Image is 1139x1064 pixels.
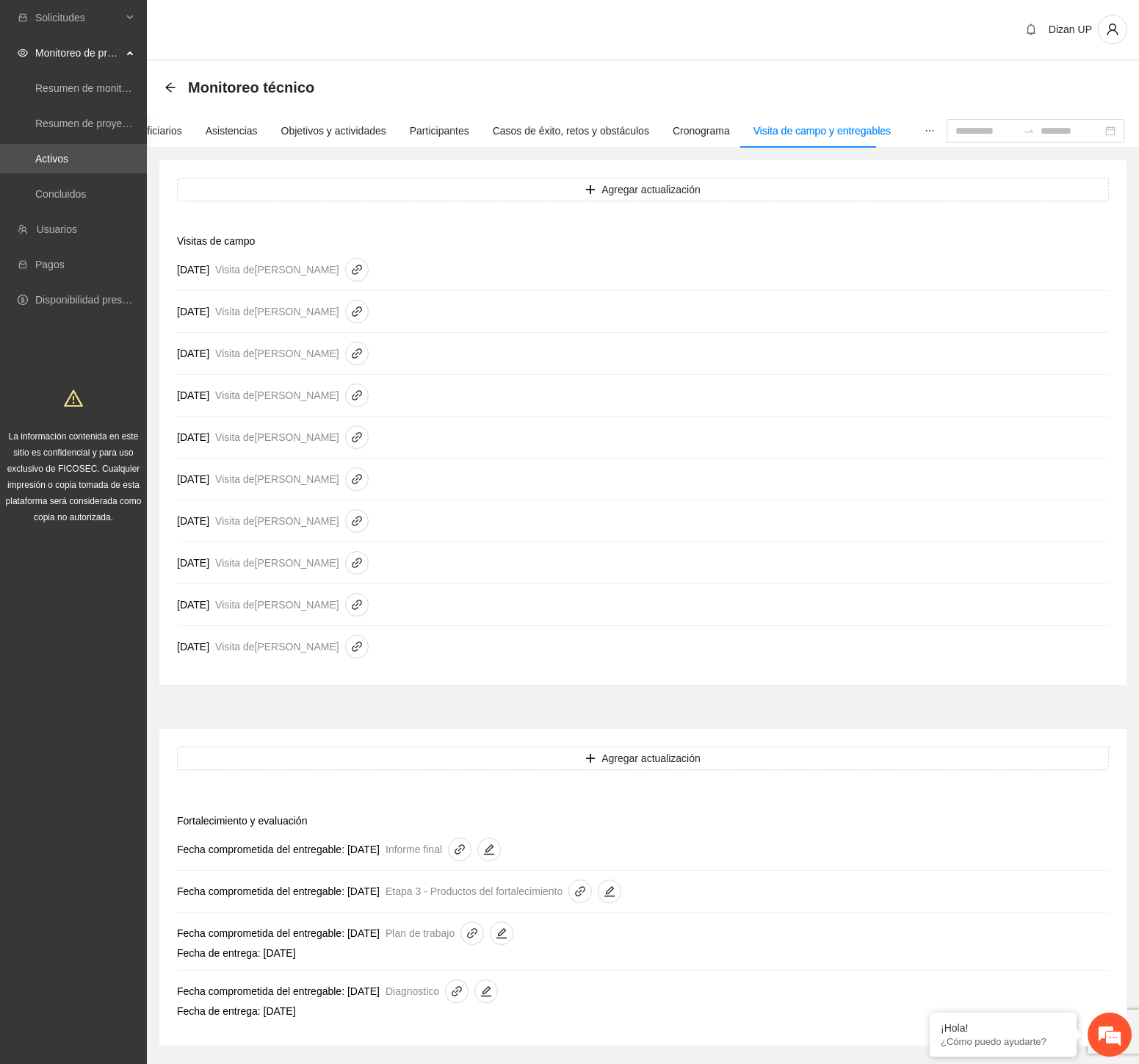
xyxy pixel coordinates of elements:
span: Informe final [386,844,442,855]
span: Monitoreo técnico [188,76,314,99]
span: Visita de [PERSON_NAME] [215,515,339,527]
span: Agregar actualización [601,181,701,198]
span: La información contenida en este sitio es confidencial y para uso exclusivo de FICOSEC. Cualquier... [6,431,142,522]
span: link [346,473,368,485]
button: link [345,342,369,365]
span: link [346,306,368,317]
span: link [446,985,468,997]
button: link [345,300,369,323]
button: link [568,880,592,903]
span: bell [1020,24,1042,35]
span: link [346,431,368,443]
button: plusAgregar actualización [177,178,1109,201]
div: ¡Hola! [941,1022,1066,1034]
a: Pagos [35,259,65,270]
span: Solicitudes [35,3,122,32]
span: link [346,641,368,653]
span: Fecha de entrega: [DATE] [177,1005,296,1017]
span: Visita de [PERSON_NAME] [215,431,339,443]
span: Visita de [PERSON_NAME] [215,348,339,359]
span: link [346,264,368,276]
span: Visita de [PERSON_NAME] [215,306,339,317]
span: warning [64,389,83,408]
button: edit [474,979,498,1003]
span: Diagnostico [386,985,439,997]
span: link [346,599,368,611]
span: link [346,515,368,527]
span: Visita de [PERSON_NAME] [215,473,339,485]
span: link [346,389,368,401]
div: Cronograma [673,123,730,139]
span: link [346,557,368,569]
span: link [449,844,471,855]
span: link [461,927,483,939]
span: edit [599,885,621,897]
span: arrow-left [164,82,176,93]
button: plusAgregar actualización [177,747,1109,770]
div: Visita de campo y entregables [753,123,891,139]
span: Fecha comprometida del entregable: [DATE] [177,844,380,855]
div: Asistencias [206,123,258,139]
span: link [569,885,591,897]
a: Concluidos [35,188,86,200]
span: Agregar actualización [601,750,701,766]
button: edit [490,921,513,945]
span: link [346,348,368,359]
span: Fortalecimiento y evaluación [177,815,307,827]
span: [DATE] [177,599,209,611]
span: Fecha comprometida del entregable: [DATE] [177,985,380,997]
span: Monitoreo de proyectos [35,38,122,68]
span: [DATE] [177,306,209,317]
button: link [345,509,369,533]
span: Visita de [PERSON_NAME] [215,557,339,569]
div: Objetivos y actividades [281,123,386,139]
span: ellipsis [925,126,935,136]
a: Resumen de proyectos aprobados [35,118,192,129]
span: Fecha comprometida del entregable: [DATE] [177,927,380,939]
span: Dizan UP [1049,24,1092,35]
span: Visitas de campo [177,235,255,247]
button: link [345,258,369,281]
span: [DATE] [177,515,209,527]
a: Disponibilidad presupuestal [35,294,161,306]
span: user [1099,23,1127,36]
button: edit [477,838,501,861]
div: Back [164,82,176,94]
button: link [448,838,471,861]
span: to [1023,125,1035,137]
span: [DATE] [177,431,209,443]
span: Plan de trabajo [386,927,455,939]
button: link [445,979,469,1003]
button: link [345,635,369,658]
button: link [345,425,369,449]
span: Visita de [PERSON_NAME] [215,264,339,276]
div: Participantes [410,123,469,139]
span: edit [491,927,513,939]
button: user [1098,15,1127,44]
button: link [345,551,369,575]
span: [DATE] [177,557,209,569]
span: [DATE] [177,473,209,485]
a: Resumen de monitoreo [35,82,142,94]
span: plus [585,753,596,765]
a: Usuarios [37,223,77,235]
span: Visita de [PERSON_NAME] [215,641,339,653]
div: Casos de éxito, retos y obstáculos [493,123,649,139]
button: edit [598,880,621,903]
span: eye [18,48,28,58]
span: [DATE] [177,389,209,401]
button: bell [1019,18,1043,41]
span: Visita de [PERSON_NAME] [215,389,339,401]
span: edit [478,844,500,855]
span: edit [475,985,497,997]
span: inbox [18,12,28,23]
div: Beneficiarios [123,123,182,139]
span: swap-right [1023,125,1035,137]
span: [DATE] [177,348,209,359]
span: Etapa 3 - Productos del fortalecimiento [386,885,563,897]
p: ¿Cómo puedo ayudarte? [941,1036,1066,1047]
button: link [345,384,369,407]
span: [DATE] [177,264,209,276]
span: [DATE] [177,641,209,653]
button: ellipsis [913,114,947,148]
